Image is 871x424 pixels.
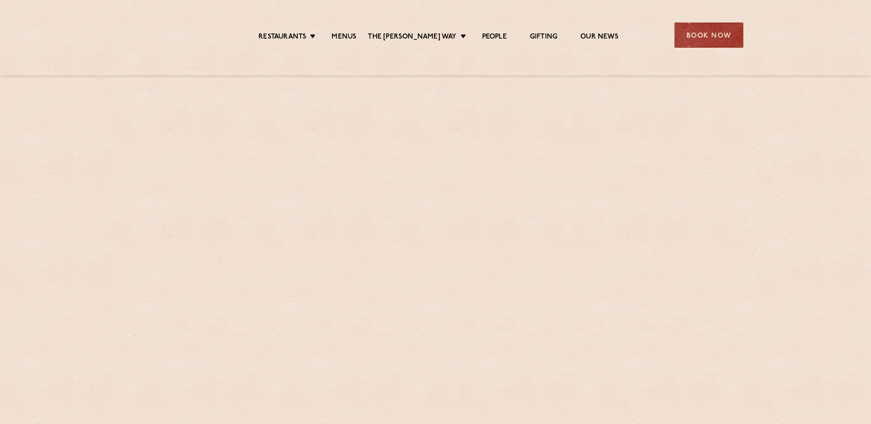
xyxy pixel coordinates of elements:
[332,33,356,43] a: Menus
[368,33,456,43] a: The [PERSON_NAME] Way
[128,9,208,61] img: svg%3E
[530,33,557,43] a: Gifting
[580,33,618,43] a: Our News
[674,22,743,48] div: Book Now
[258,33,306,43] a: Restaurants
[482,33,507,43] a: People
